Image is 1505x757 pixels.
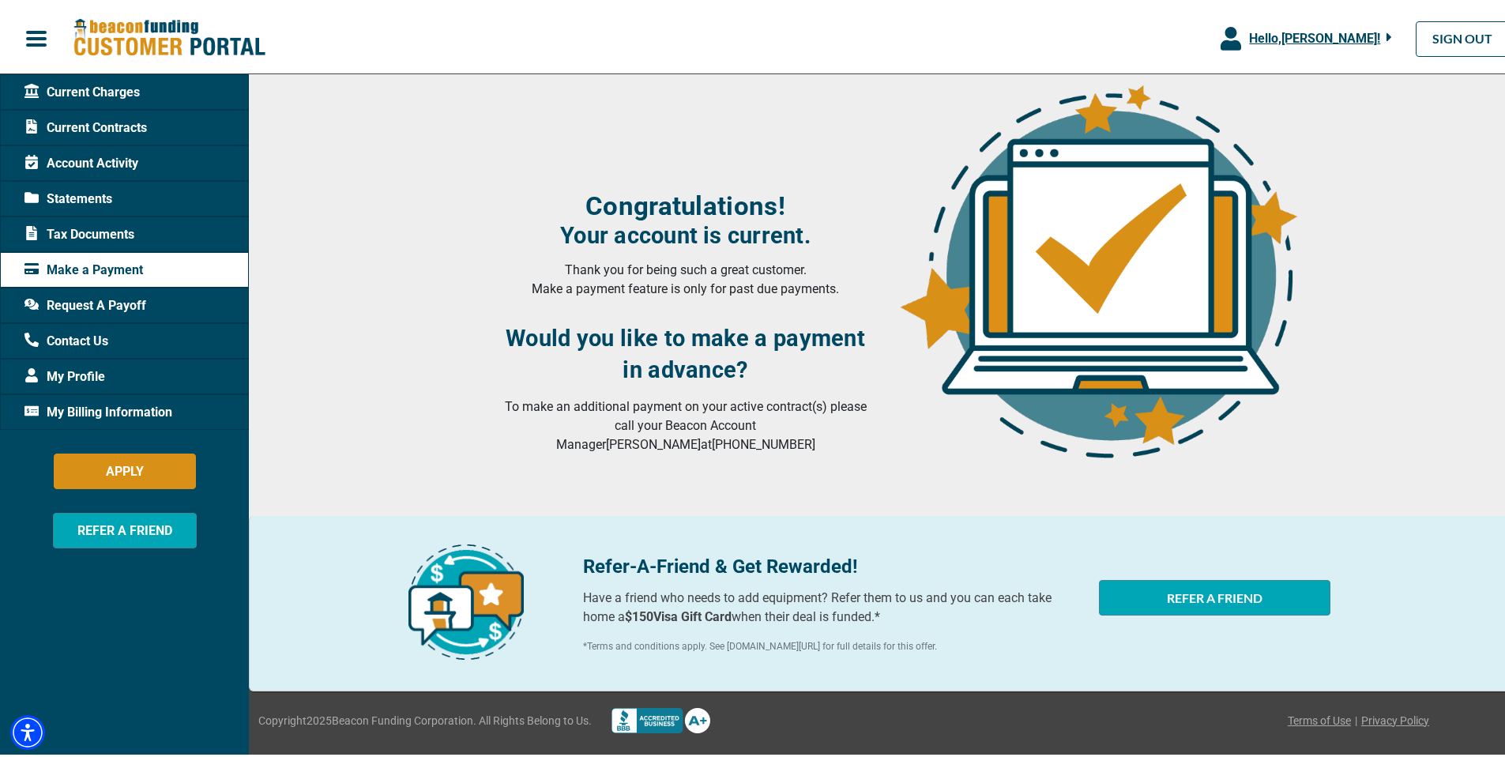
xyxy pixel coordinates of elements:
span: Contact Us [24,329,108,348]
h3: Congratulations! [498,187,874,219]
h3: Would you like to make a payment in advance? [498,319,874,382]
p: To make an additional payment on your active contract(s) please call your Beacon Account Manager ... [498,394,874,451]
span: My Billing Information [24,400,172,419]
span: Account Activity [24,151,138,170]
img: account-upto-date.png [893,77,1302,455]
span: Statements [24,186,112,205]
span: Hello, [PERSON_NAME] ! [1249,28,1380,43]
p: *Terms and conditions apply. See [DOMAIN_NAME][URL] for full details for this offer. [583,636,1080,650]
span: Tax Documents [24,222,134,241]
h4: Your account is current. [498,219,874,246]
p: Have a friend who needs to add equipment? Refer them to us and you can each take home a when thei... [583,586,1080,623]
span: Current Charges [24,80,140,99]
span: Make a Payment [24,258,143,277]
button: APPLY [54,450,196,486]
button: REFER A FRIEND [1099,577,1330,612]
a: Privacy Policy [1361,710,1429,726]
button: REFER A FRIEND [53,510,197,545]
span: Copyright 2025 Beacon Funding Corporation. All Rights Belong to Us. [258,710,592,726]
span: My Profile [24,364,105,383]
p: Thank you for being such a great customer. Make a payment feature is only for past due payments. [498,258,874,296]
a: Terms of Use [1288,710,1351,726]
b: $150 Visa Gift Card [625,606,732,621]
span: Request A Payoff [24,293,146,312]
p: Refer-A-Friend & Get Rewarded! [583,549,1080,578]
span: | [1355,710,1357,726]
img: Beacon Funding Customer Portal Logo [73,15,265,55]
img: Better Bussines Beareau logo A+ [611,705,710,730]
div: Accessibility Menu [10,712,45,747]
img: refer-a-friend-icon.png [408,541,524,657]
span: Current Contracts [24,115,147,134]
